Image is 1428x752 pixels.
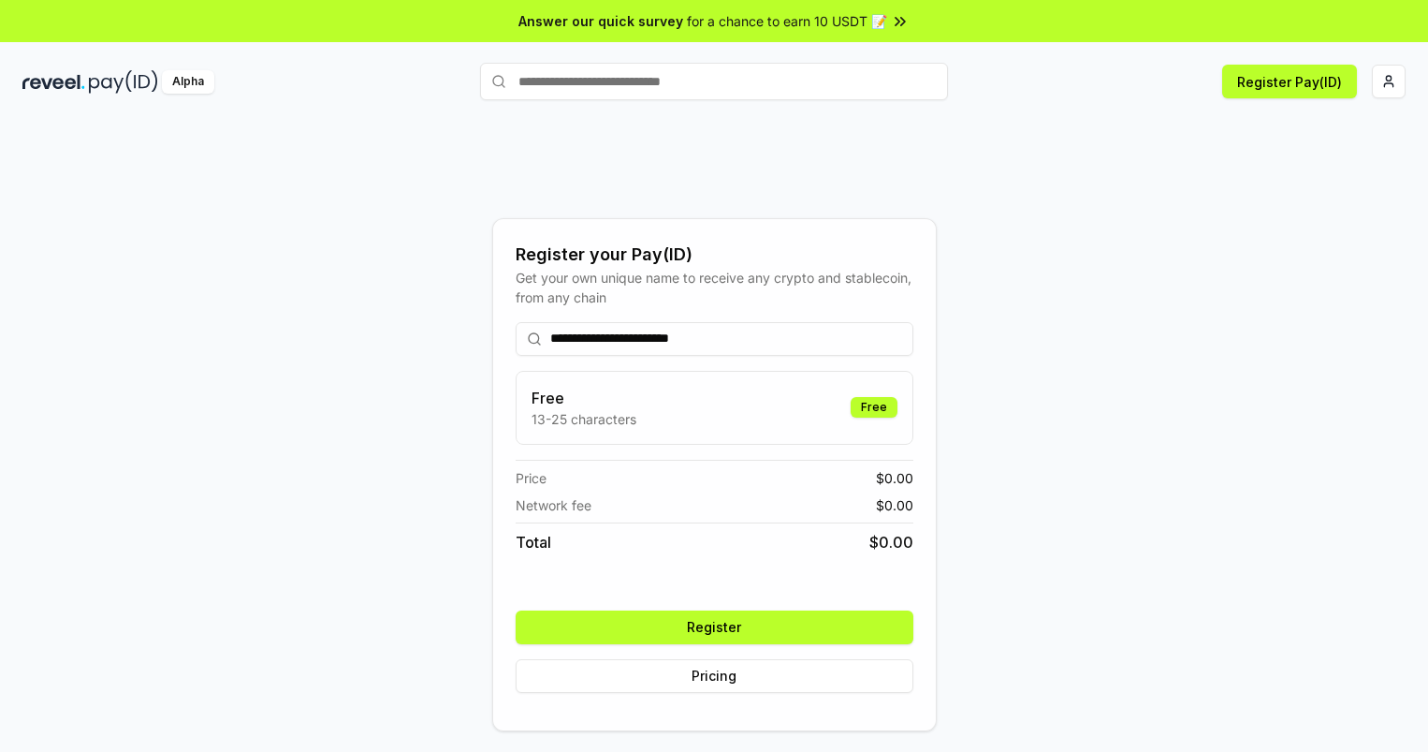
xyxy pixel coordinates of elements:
[516,242,913,268] div: Register your Pay(ID)
[869,531,913,553] span: $ 0.00
[516,531,551,553] span: Total
[516,611,913,644] button: Register
[687,11,887,31] span: for a chance to earn 10 USDT 📝
[516,659,913,693] button: Pricing
[162,70,214,94] div: Alpha
[516,468,546,488] span: Price
[89,70,158,94] img: pay_id
[518,11,683,31] span: Answer our quick survey
[516,495,591,515] span: Network fee
[851,397,897,418] div: Free
[532,409,636,429] p: 13-25 characters
[876,468,913,488] span: $ 0.00
[532,387,636,409] h3: Free
[516,268,913,307] div: Get your own unique name to receive any crypto and stablecoin, from any chain
[1222,65,1357,98] button: Register Pay(ID)
[22,70,85,94] img: reveel_dark
[876,495,913,515] span: $ 0.00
